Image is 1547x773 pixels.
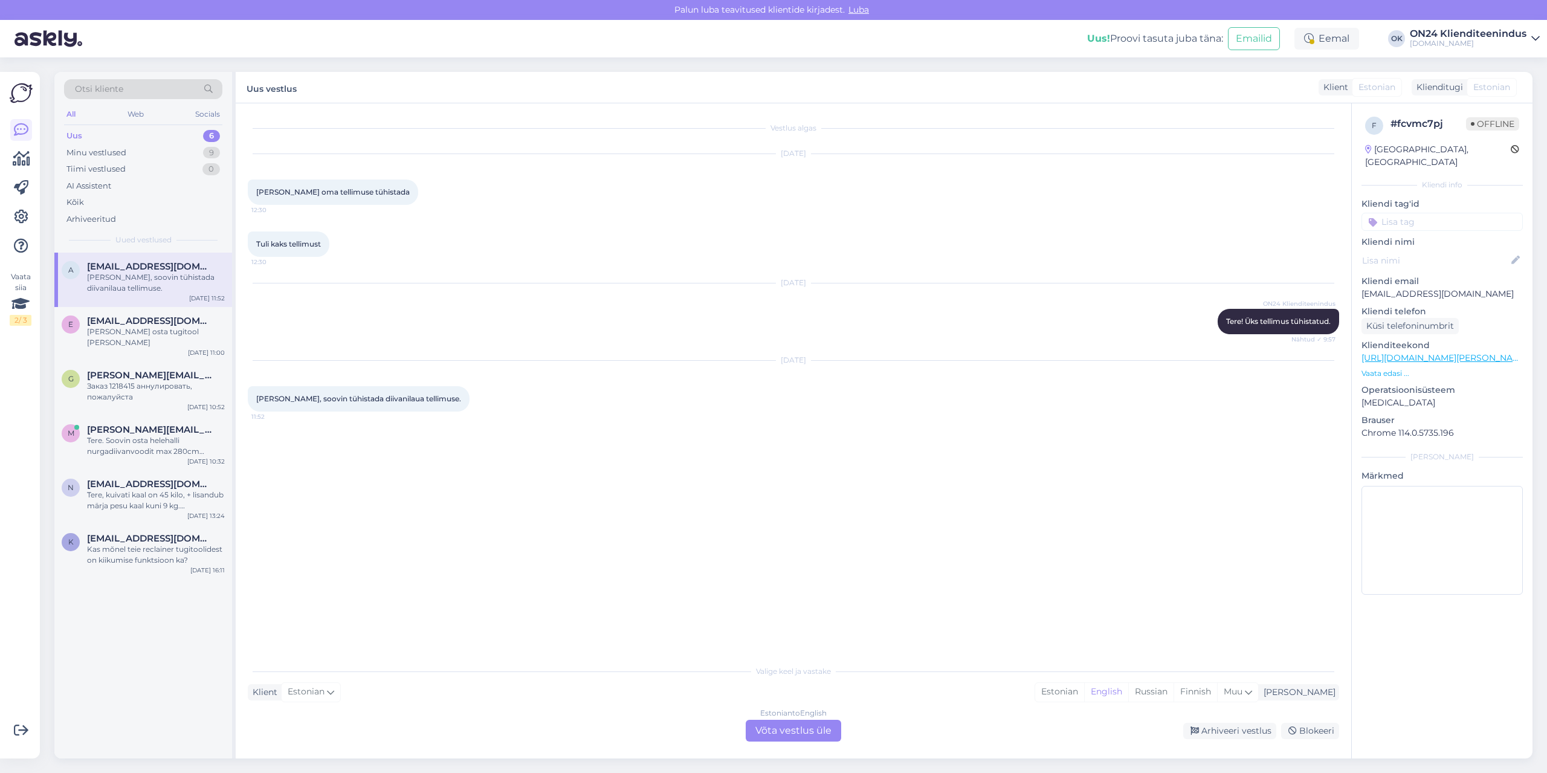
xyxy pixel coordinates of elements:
[251,205,297,215] span: 12:30
[68,265,74,274] span: a
[248,123,1339,134] div: Vestlus algas
[248,686,277,699] div: Klient
[87,315,213,326] span: eve.urvaste@mail.ee
[10,271,31,326] div: Vaata siia
[87,261,213,272] span: annely.karu@mail.ee
[1226,317,1331,326] span: Tere! Üks tellimus tühistatud.
[75,83,123,95] span: Otsi kliente
[87,490,225,511] div: Tere, kuivati kaal on 45 kilo, + lisandub märja pesu kaal kuni 9 kg. [PERSON_NAME] peaks kannatam...
[1281,723,1339,739] div: Blokeeri
[1362,254,1509,267] input: Lisa nimi
[247,79,297,95] label: Uus vestlus
[256,394,461,403] span: [PERSON_NAME], soovin tühistada diivanilaua tellimuse.
[1365,143,1511,169] div: [GEOGRAPHIC_DATA], [GEOGRAPHIC_DATA]
[87,326,225,348] div: [PERSON_NAME] osta tugitool [PERSON_NAME]
[288,685,325,699] span: Estonian
[251,412,297,421] span: 11:52
[1294,28,1359,50] div: Eemal
[1361,180,1523,190] div: Kliendi info
[87,370,213,381] span: galina.vostsina@mail.ru
[1361,198,1523,210] p: Kliendi tag'id
[1361,396,1523,409] p: [MEDICAL_DATA]
[68,374,74,383] span: g
[1412,81,1463,94] div: Klienditugi
[68,537,74,546] span: K
[251,257,297,267] span: 12:30
[203,130,220,142] div: 6
[1361,305,1523,318] p: Kliendi telefon
[1410,29,1540,48] a: ON24 Klienditeenindus[DOMAIN_NAME]
[1361,470,1523,482] p: Märkmed
[1183,723,1276,739] div: Arhiveeri vestlus
[66,180,111,192] div: AI Assistent
[203,147,220,159] div: 9
[248,666,1339,677] div: Valige keel ja vastake
[1466,117,1519,131] span: Offline
[87,533,213,544] span: Kaidi91@gmail.com
[845,4,873,15] span: Luba
[248,277,1339,288] div: [DATE]
[189,294,225,303] div: [DATE] 11:52
[1361,451,1523,462] div: [PERSON_NAME]
[87,272,225,294] div: [PERSON_NAME], soovin tühistada diivanilaua tellimuse.
[1361,427,1523,439] p: Chrome 114.0.5735.196
[66,196,84,209] div: Kõik
[1361,318,1459,334] div: Küsi telefoninumbrit
[87,424,213,435] span: monika.jasson@gmail.com
[1259,686,1335,699] div: [PERSON_NAME]
[1084,683,1128,701] div: English
[193,106,222,122] div: Socials
[187,511,225,520] div: [DATE] 13:24
[1390,117,1466,131] div: # fcvmc7pj
[1035,683,1084,701] div: Estonian
[248,355,1339,366] div: [DATE]
[1228,27,1280,50] button: Emailid
[1372,121,1377,130] span: f
[1361,384,1523,396] p: Operatsioonisüsteem
[1410,39,1526,48] div: [DOMAIN_NAME]
[1290,335,1335,344] span: Nähtud ✓ 9:57
[1224,686,1242,697] span: Muu
[1358,81,1395,94] span: Estonian
[187,457,225,466] div: [DATE] 10:32
[1087,31,1223,46] div: Proovi tasuta juba täna:
[188,348,225,357] div: [DATE] 11:00
[1361,288,1523,300] p: [EMAIL_ADDRESS][DOMAIN_NAME]
[1361,236,1523,248] p: Kliendi nimi
[256,239,321,248] span: Tuli kaks tellimust
[1361,414,1523,427] p: Brauser
[190,566,225,575] div: [DATE] 16:11
[1128,683,1174,701] div: Russian
[1388,30,1405,47] div: OK
[1263,299,1335,308] span: ON24 Klienditeenindus
[66,130,82,142] div: Uus
[66,147,126,159] div: Minu vestlused
[10,315,31,326] div: 2 / 3
[1361,339,1523,352] p: Klienditeekond
[68,429,74,438] span: m
[760,708,827,719] div: Estonian to English
[10,82,33,105] img: Askly Logo
[66,163,126,175] div: Tiimi vestlused
[87,435,225,457] div: Tere. Soovin osta helehalli nurgadiivanvoodit max 280cm laiusega ja alates 180cm nurga läbimõõdug...
[125,106,146,122] div: Web
[1473,81,1510,94] span: Estonian
[87,544,225,566] div: Kas mõnel teie reclainer tugitoolidest on kiikumise funktsioon ka?
[1174,683,1217,701] div: Finnish
[68,483,74,492] span: n
[1319,81,1348,94] div: Klient
[1361,213,1523,231] input: Lisa tag
[66,213,116,225] div: Arhiveeritud
[187,403,225,412] div: [DATE] 10:52
[1087,33,1110,44] b: Uus!
[64,106,78,122] div: All
[87,479,213,490] span: nele.mandla@gmail.com
[87,381,225,403] div: Заказ 1218415 аннулировать, пожалуйста
[1361,368,1523,379] p: Vaata edasi ...
[1361,275,1523,288] p: Kliendi email
[1361,352,1528,363] a: [URL][DOMAIN_NAME][PERSON_NAME]
[248,148,1339,159] div: [DATE]
[202,163,220,175] div: 0
[68,320,73,329] span: e
[115,234,172,245] span: Uued vestlused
